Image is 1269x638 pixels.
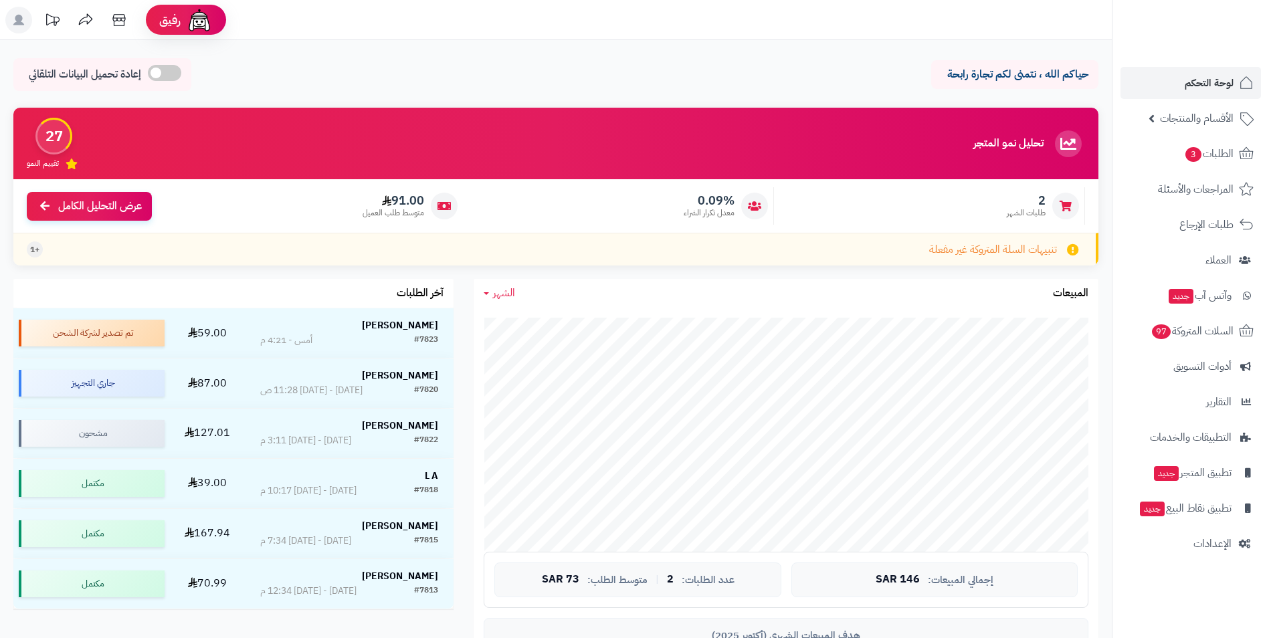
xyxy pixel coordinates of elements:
strong: [PERSON_NAME] [362,569,438,583]
span: العملاء [1205,251,1232,270]
span: +1 [30,244,39,255]
div: #7823 [414,334,438,347]
span: رفيق [159,12,181,28]
span: عدد الطلبات: [682,574,735,586]
span: 91.00 [363,193,424,208]
div: [DATE] - [DATE] 10:17 م [260,484,357,498]
div: أمس - 4:21 م [260,334,312,347]
span: تطبيق نقاط البيع [1139,499,1232,518]
strong: [PERSON_NAME] [362,368,438,383]
a: العملاء [1120,244,1261,276]
span: جديد [1140,502,1165,516]
span: وآتس آب [1167,286,1232,305]
span: 0.09% [684,193,735,208]
span: السلات المتروكة [1151,322,1234,340]
a: أدوات التسويق [1120,350,1261,383]
a: تطبيق المتجرجديد [1120,457,1261,489]
div: #7815 [414,534,438,548]
div: مكتمل [19,520,165,547]
div: جاري التجهيز [19,370,165,397]
div: [DATE] - [DATE] 7:34 م [260,534,351,548]
h3: تحليل نمو المتجر [973,138,1044,150]
span: التقارير [1206,393,1232,411]
td: 87.00 [170,358,245,408]
span: أدوات التسويق [1173,357,1232,376]
strong: L A [425,469,438,483]
img: ai-face.png [186,7,213,33]
span: تقييم النمو [27,158,59,169]
a: التطبيقات والخدمات [1120,421,1261,453]
strong: [PERSON_NAME] [362,318,438,332]
span: الأقسام والمنتجات [1160,109,1234,128]
span: تطبيق المتجر [1153,463,1232,482]
span: طلبات الشهر [1007,207,1046,219]
span: متوسط الطلب: [587,574,648,586]
span: متوسط طلب العميل [363,207,424,219]
div: #7818 [414,484,438,498]
td: 167.94 [170,509,245,558]
span: 73 SAR [542,574,579,586]
a: وآتس آبجديد [1120,280,1261,312]
span: إجمالي المبيعات: [928,574,993,586]
div: [DATE] - [DATE] 3:11 م [260,434,351,447]
a: لوحة التحكم [1120,67,1261,99]
span: | [656,574,659,584]
strong: [PERSON_NAME] [362,519,438,533]
div: #7813 [414,584,438,598]
div: تم تصدير لشركة الشحن [19,320,165,346]
h3: آخر الطلبات [397,288,444,300]
a: التقارير [1120,386,1261,418]
td: 70.99 [170,559,245,609]
td: 127.01 [170,409,245,458]
span: طلبات الإرجاع [1179,215,1234,234]
span: معدل تكرار الشراء [684,207,735,219]
span: 97 [1152,324,1171,339]
span: 146 SAR [876,574,920,586]
a: السلات المتروكة97 [1120,315,1261,347]
span: عرض التحليل الكامل [58,199,142,214]
td: 59.00 [170,308,245,358]
h3: المبيعات [1053,288,1088,300]
div: [DATE] - [DATE] 12:34 م [260,584,357,598]
span: الإعدادات [1193,534,1232,553]
a: تحديثات المنصة [35,7,69,37]
div: مكتمل [19,470,165,497]
span: لوحة التحكم [1185,74,1234,92]
span: إعادة تحميل البيانات التلقائي [29,67,141,82]
span: جديد [1169,289,1193,304]
a: عرض التحليل الكامل [27,192,152,221]
span: تنبيهات السلة المتروكة غير مفعلة [929,242,1057,257]
span: المراجعات والأسئلة [1158,180,1234,199]
span: 2 [667,574,674,586]
div: #7820 [414,384,438,397]
div: [DATE] - [DATE] 11:28 ص [260,384,363,397]
span: جديد [1154,466,1179,481]
a: الشهر [484,286,515,301]
a: طلبات الإرجاع [1120,209,1261,241]
span: 3 [1185,147,1201,162]
div: #7822 [414,434,438,447]
div: مكتمل [19,570,165,597]
span: التطبيقات والخدمات [1150,428,1232,447]
span: 2 [1007,193,1046,208]
a: تطبيق نقاط البيعجديد [1120,492,1261,524]
a: المراجعات والأسئلة [1120,173,1261,205]
span: الشهر [493,285,515,301]
div: مشحون [19,420,165,447]
strong: [PERSON_NAME] [362,419,438,433]
a: الإعدادات [1120,528,1261,560]
span: الطلبات [1184,144,1234,163]
td: 39.00 [170,459,245,508]
p: حياكم الله ، نتمنى لكم تجارة رابحة [941,67,1088,82]
a: الطلبات3 [1120,138,1261,170]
